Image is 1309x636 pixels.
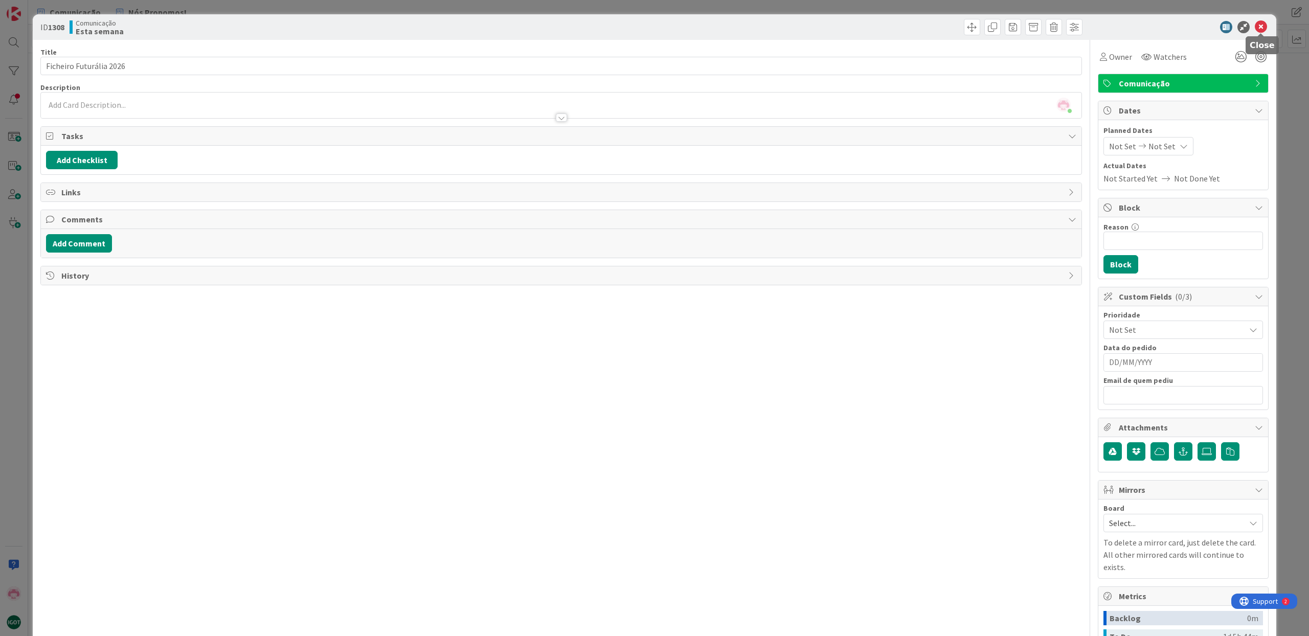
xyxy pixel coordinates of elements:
span: Support [21,2,47,14]
div: Prioridade [1103,311,1263,319]
button: Add Checklist [46,151,118,169]
b: 1308 [48,22,64,32]
span: ID [40,21,64,33]
div: 0m [1247,611,1258,625]
div: Backlog [1110,611,1247,625]
span: Watchers [1154,51,1187,63]
span: Not Set [1109,140,1136,152]
img: WyDLt761qRlNdiGLLsTfq5UMoozOajd5.jpg [1056,98,1071,112]
p: To delete a mirror card, just delete the card. All other mirrored cards will continue to exists. [1103,536,1263,573]
label: Title [40,48,57,57]
span: Comunicação [76,19,124,27]
button: Add Comment [46,234,112,253]
span: Custom Fields [1119,290,1250,303]
div: 2 [53,4,56,12]
span: Links [61,186,1063,198]
input: DD/MM/YYYY [1109,354,1257,371]
input: type card name here... [40,57,1082,75]
h5: Close [1250,40,1275,50]
span: ( 0/3 ) [1175,291,1192,302]
span: Tasks [61,130,1063,142]
span: Metrics [1119,590,1250,602]
span: Board [1103,505,1124,512]
span: Block [1119,201,1250,214]
span: Not Started Yet [1103,172,1158,185]
span: Mirrors [1119,484,1250,496]
span: Comunicação [1119,77,1250,89]
span: Owner [1109,51,1132,63]
b: Esta semana [76,27,124,35]
span: History [61,269,1063,282]
span: Not Set [1109,323,1240,337]
div: Data do pedido [1103,344,1263,351]
span: Not Done Yet [1174,172,1220,185]
span: Comments [61,213,1063,225]
span: Dates [1119,104,1250,117]
div: Email de quem pediu [1103,377,1263,384]
span: Actual Dates [1103,161,1263,171]
span: Not Set [1148,140,1176,152]
span: Attachments [1119,421,1250,434]
button: Block [1103,255,1138,274]
span: Select... [1109,516,1240,530]
span: Description [40,83,80,92]
span: Planned Dates [1103,125,1263,136]
label: Reason [1103,222,1129,232]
